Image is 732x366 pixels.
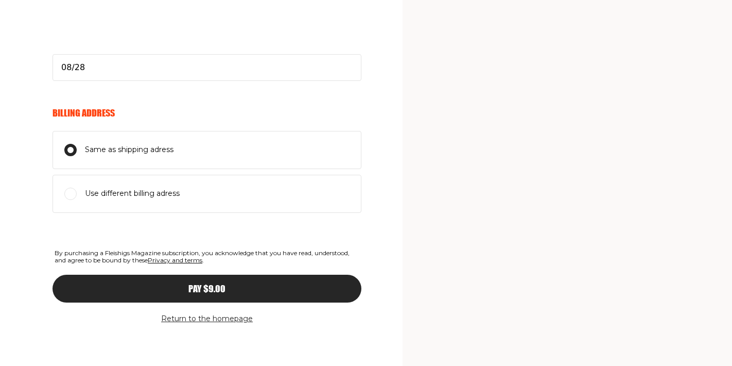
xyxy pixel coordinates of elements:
a: Privacy and terms [148,256,202,264]
span: Use different billing adress [85,188,180,200]
input: Please enter a valid expiration date in the format MM/YY [53,54,361,81]
input: Same as shipping adress [64,144,77,156]
button: Return to the homepage [161,313,253,325]
span: Same as shipping adress [85,144,173,156]
h6: Billing Address [53,107,361,119]
iframe: cvv [53,19,361,96]
span: By purchasing a Fleishigs Magazine subscription, you acknowledge that you have read, understood, ... [53,247,361,267]
input: Use different billing adress [64,188,77,200]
